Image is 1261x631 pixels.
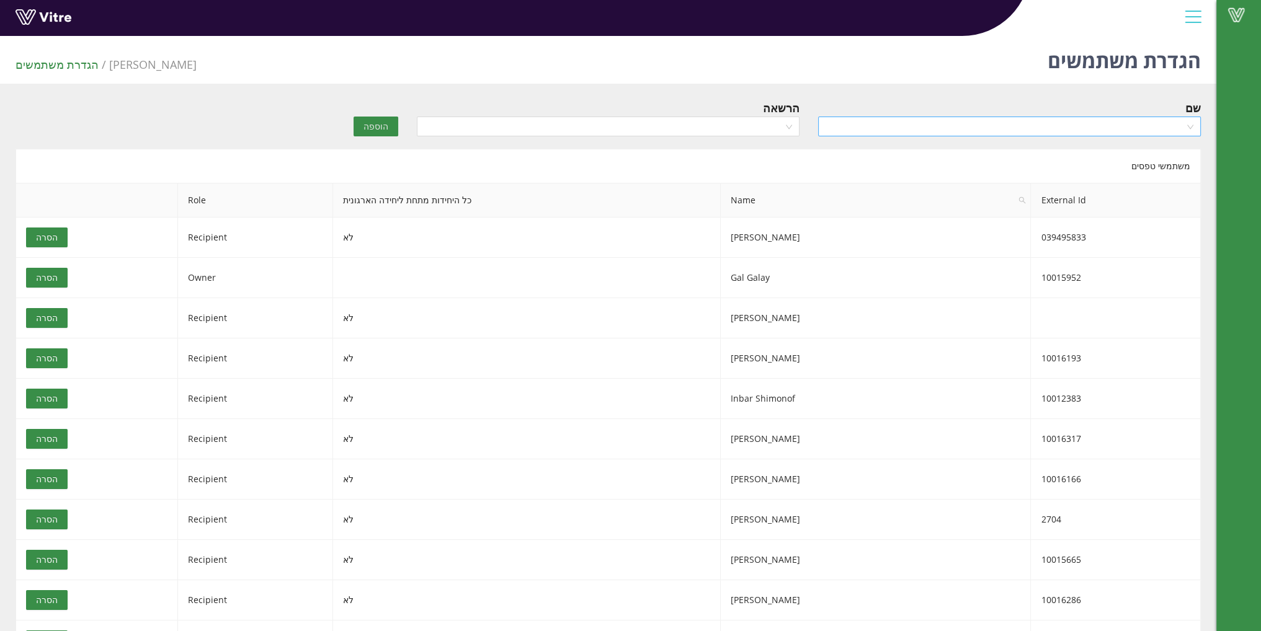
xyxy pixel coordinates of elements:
[1014,183,1031,217] span: search
[1041,392,1081,404] span: 10012383
[188,554,227,565] span: Recipient
[36,392,58,405] span: הסרה
[16,149,1201,183] div: משתמשי טפסים
[188,352,227,364] span: Recipient
[1041,352,1081,364] span: 10016193
[36,593,58,607] span: הסרה
[188,271,216,283] span: Owner
[333,459,721,500] td: לא
[26,590,68,610] button: הסרה
[188,312,227,324] span: Recipient
[26,510,68,529] button: הסרה
[188,433,227,444] span: Recipient
[333,298,721,338] td: לא
[109,57,197,72] span: 379
[36,351,58,365] span: הסרה
[188,473,227,485] span: Recipient
[333,540,721,580] td: לא
[721,379,1031,419] td: Inbar Shimonof
[721,298,1031,338] td: [PERSON_NAME]
[188,594,227,606] span: Recipient
[188,513,227,525] span: Recipient
[721,183,1030,217] span: Name
[26,550,68,570] button: הסרה
[188,392,227,404] span: Recipient
[721,338,1031,379] td: [PERSON_NAME]
[763,99,800,117] div: הרשאה
[354,117,398,136] button: הוספה
[16,56,109,73] li: הגדרת משתמשים
[1041,554,1081,565] span: 10015665
[1018,196,1026,204] span: search
[188,231,227,243] span: Recipient
[333,580,721,620] td: לא
[333,419,721,459] td: לא
[26,469,68,489] button: הסרה
[721,258,1031,298] td: Gal Galay
[721,459,1031,500] td: [PERSON_NAME]
[1048,31,1201,84] h1: הגדרת משתמשים
[333,500,721,540] td: לא
[721,419,1031,459] td: [PERSON_NAME]
[1041,433,1081,444] span: 10016317
[26,429,68,449] button: הסרה
[26,227,68,247] button: הסרה
[1041,513,1061,525] span: 2704
[26,389,68,408] button: הסרה
[36,432,58,446] span: הסרה
[36,513,58,526] span: הסרה
[333,183,721,218] th: כל היחידות מתחת ליחידה הארגונית
[36,231,58,244] span: הסרה
[721,500,1031,540] td: [PERSON_NAME]
[721,580,1031,620] td: [PERSON_NAME]
[178,183,333,218] th: Role
[333,218,721,258] td: לא
[721,540,1031,580] td: [PERSON_NAME]
[1041,231,1085,243] span: 039495833
[1185,99,1201,117] div: שם
[1041,594,1081,606] span: 10016286
[36,311,58,325] span: הסרה
[36,271,58,285] span: הסרה
[721,218,1031,258] td: [PERSON_NAME]
[26,348,68,368] button: הסרה
[26,268,68,288] button: הסרה
[36,472,58,486] span: הסרה
[333,338,721,379] td: לא
[1041,473,1081,485] span: 10016166
[333,379,721,419] td: לא
[1041,271,1081,283] span: 10015952
[1031,183,1201,218] th: External Id
[26,308,68,328] button: הסרה
[36,553,58,567] span: הסרה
